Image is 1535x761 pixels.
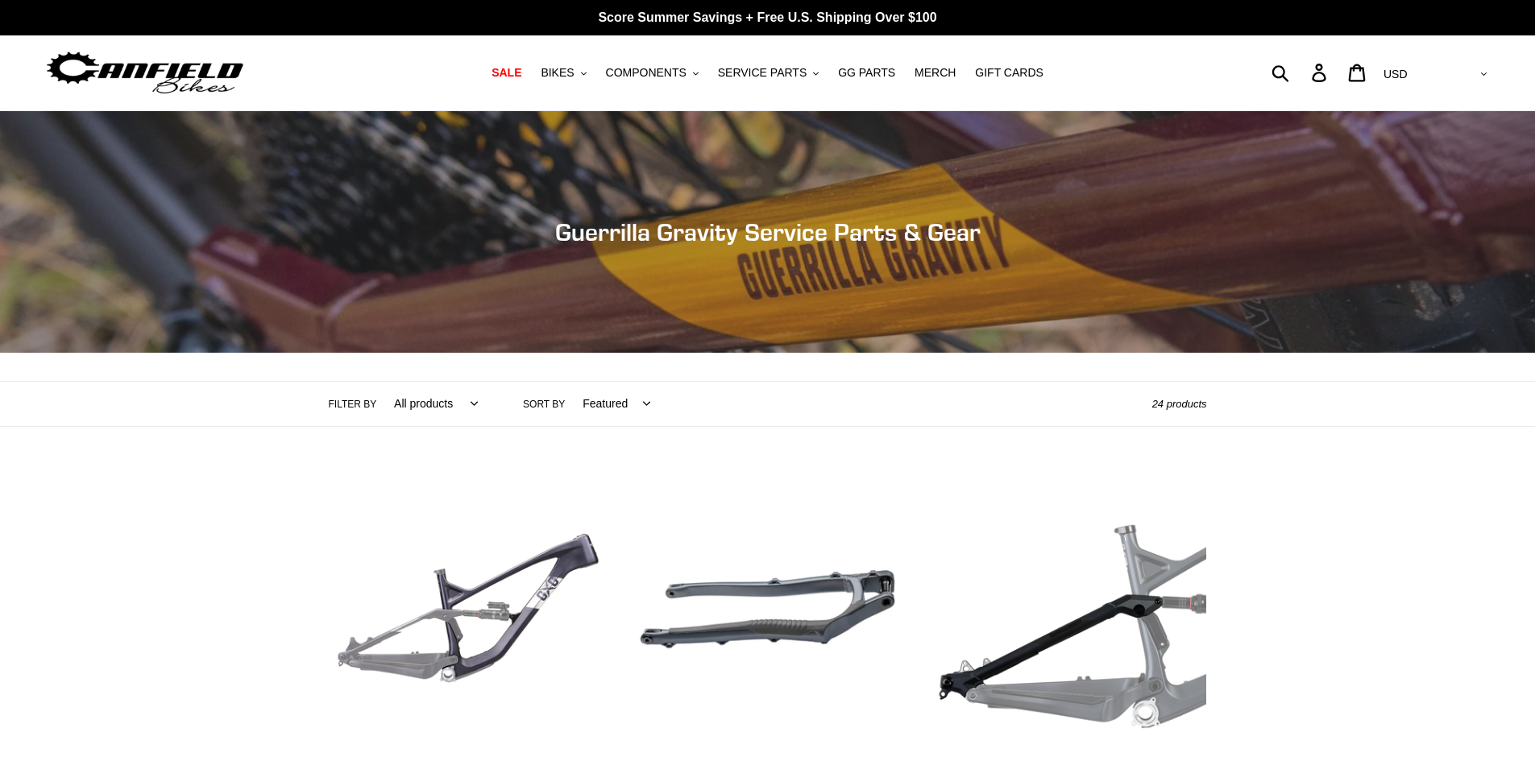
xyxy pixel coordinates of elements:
span: Guerrilla Gravity Service Parts & Gear [555,217,981,246]
label: Filter by [329,397,377,412]
span: MERCH [915,66,956,80]
button: COMPONENTS [598,62,707,84]
a: MERCH [906,62,964,84]
img: Canfield Bikes [44,48,246,98]
span: 24 products [1152,398,1207,410]
button: BIKES [533,62,594,84]
span: SERVICE PARTS [718,66,807,80]
button: SERVICE PARTS [710,62,827,84]
span: COMPONENTS [606,66,687,80]
a: GIFT CARDS [967,62,1052,84]
span: GIFT CARDS [975,66,1043,80]
a: GG PARTS [830,62,903,84]
label: Sort by [523,397,565,412]
span: GG PARTS [838,66,895,80]
span: SALE [492,66,521,80]
input: Search [1280,55,1321,90]
a: SALE [483,62,529,84]
span: BIKES [541,66,574,80]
